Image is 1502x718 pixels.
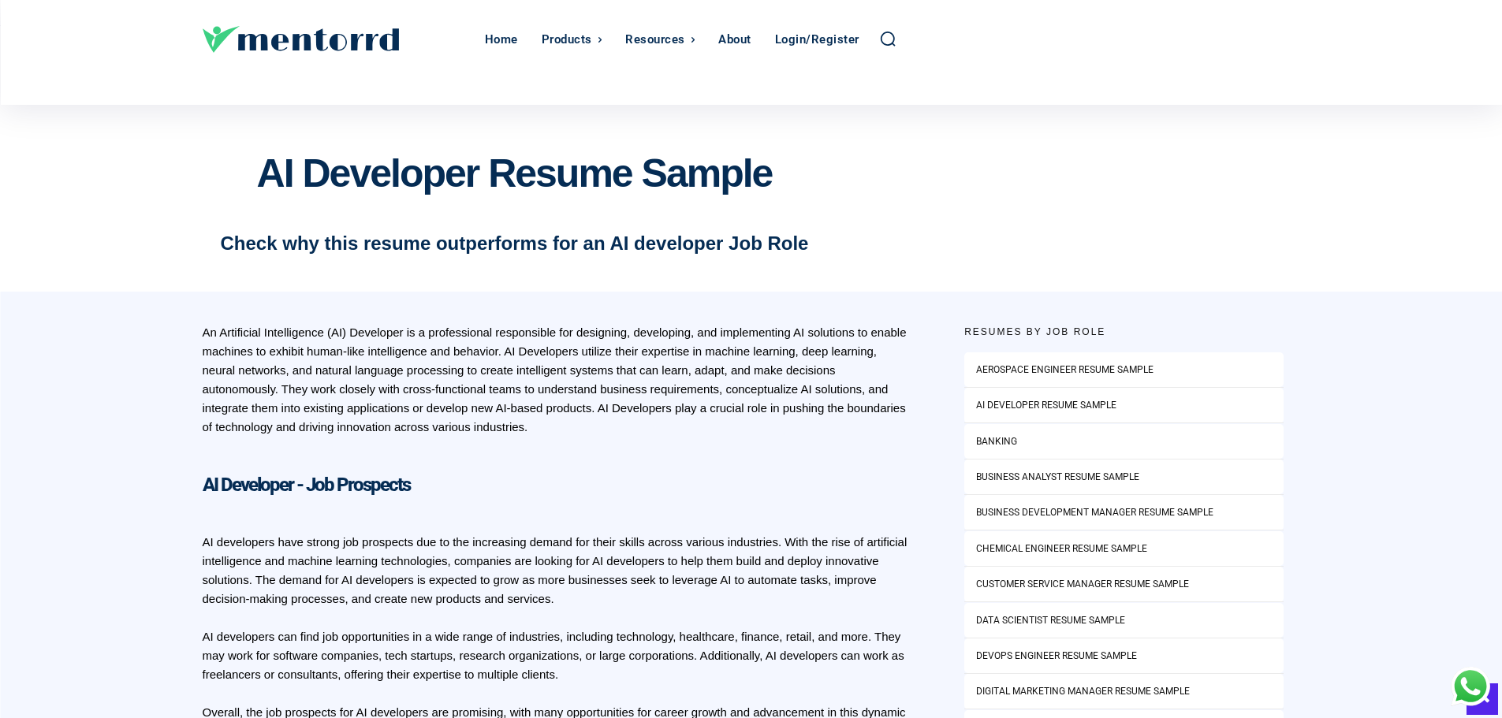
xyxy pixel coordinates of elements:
[203,323,911,437] div: An Artificial Intelligence (AI) Developer is a professional responsible for designing, developing...
[976,543,1147,554] a: Chemical Engineer Resume Sample
[257,152,773,195] div: AI Developer Resume Sample
[203,26,477,53] a: Logo
[976,507,1213,518] a: Business Development Manager Resume Sample
[976,364,1154,375] a: Aerospace Engineer Resume Sample
[976,686,1190,697] a: Digital Marketing Manager Resume Sample
[976,436,1017,447] a: Banking
[976,650,1137,661] a: Devops Engineer Resume Sample
[976,615,1125,626] a: Data Scientist Resume Sample
[976,471,1139,482] a: Business Analyst Resume Sample
[976,578,1189,590] a: Customer Service Manager Resume Sample
[879,30,896,47] a: Search
[976,400,1116,411] a: AI Developer Resume Sample
[203,474,410,495] div: AI Developer - Job Prospects
[221,233,809,254] div: Check why this resume outperforms for an AI developer Job Role
[1451,667,1490,706] div: Chat with Us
